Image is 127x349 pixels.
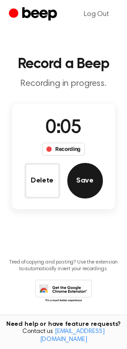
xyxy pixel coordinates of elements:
a: Log Out [75,4,118,25]
p: Recording in progress. [7,78,120,89]
a: [EMAIL_ADDRESS][DOMAIN_NAME] [40,329,105,343]
span: Contact us [5,328,122,344]
div: Recording [42,142,85,156]
p: Tired of copying and pasting? Use the extension to automatically insert your recordings. [7,259,120,272]
a: Beep [9,6,59,23]
button: Delete Audio Record [25,163,60,199]
span: 0:05 [45,119,81,138]
button: Save Audio Record [67,163,103,199]
h1: Record a Beep [7,57,120,71]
